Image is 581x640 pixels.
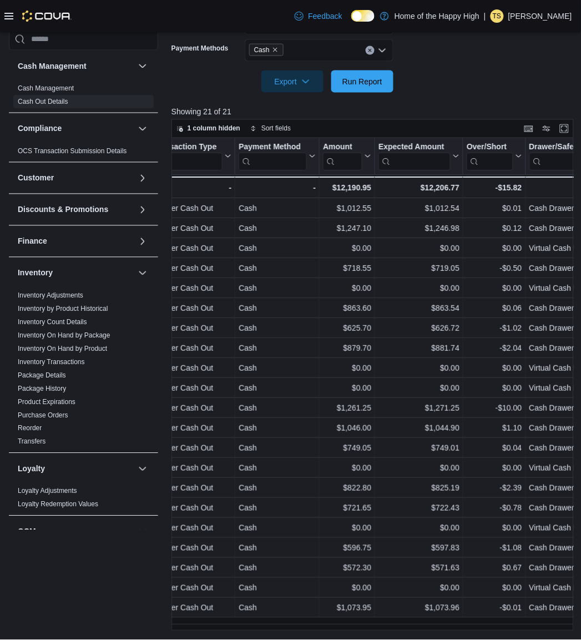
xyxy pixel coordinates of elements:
button: Loyalty [18,463,134,474]
span: Cash [254,44,270,56]
span: Export [268,70,317,93]
div: $0.67 [467,562,522,575]
span: Reorder [18,424,42,432]
div: $1,073.95 [323,602,371,615]
a: Inventory Transactions [18,357,85,365]
div: $863.54 [378,302,459,315]
div: Drawer Cash Out [153,382,231,395]
div: $1,271.25 [378,402,459,415]
div: $1,247.10 [323,222,371,235]
div: Cash [239,602,316,615]
span: Inventory On Hand by Package [18,330,110,339]
button: Export [261,70,324,93]
button: Customer [136,171,149,184]
button: Over/Short [467,142,522,170]
a: Loyalty Adjustments [18,487,77,495]
div: Drawer Cash Out [153,442,231,455]
button: Customer [18,172,134,183]
div: $1,012.54 [378,202,459,215]
p: [PERSON_NAME] [508,9,572,23]
div: $0.00 [378,382,459,395]
button: Remove Cash from selection in this group [272,47,279,53]
div: Drawer Cash Out [153,322,231,335]
div: $0.12 [467,222,522,235]
div: Cash [239,482,316,495]
h3: Cash Management [18,60,87,71]
div: Cash [239,402,316,415]
button: Display options [540,122,553,135]
div: Drawer Cash Out [153,402,231,415]
div: Drawer Cash Out [153,542,231,555]
label: Payment Methods [171,44,229,53]
div: $863.60 [323,302,371,315]
div: Drawer Cash Out [153,582,231,595]
a: Cash Management [18,84,74,92]
a: OCS Transaction Submission Details [18,147,127,154]
div: $12,190.95 [323,182,371,195]
button: Keyboard shortcuts [522,122,535,135]
a: Inventory Adjustments [18,291,83,299]
div: Transaction Type [153,142,223,170]
div: Cash [239,242,316,255]
div: Travis Sachdeva [491,9,504,23]
div: Cash [239,542,316,555]
span: 1 column hidden [188,124,240,133]
span: Loyalty Adjustments [18,486,77,495]
div: Cash [239,322,316,335]
div: $879.70 [323,342,371,355]
div: Cash [239,442,316,455]
div: Cash [239,382,316,395]
div: Cash [239,422,316,435]
div: $0.00 [323,462,371,475]
div: Expected Amount [378,142,451,153]
div: -$15.82 [467,182,522,195]
a: Purchase Orders [18,411,68,419]
div: $0.06 [467,302,522,315]
div: Cash Management [9,81,158,112]
div: Cash [239,342,316,355]
span: Purchase Orders [18,410,68,419]
div: $822.80 [323,482,371,495]
div: Payment Method [239,142,307,170]
div: Inventory [9,288,158,452]
button: Discounts & Promotions [18,204,134,215]
button: Enter fullscreen [558,122,571,135]
a: Inventory On Hand by Product [18,344,107,352]
div: $596.75 [323,542,371,555]
div: $0.00 [378,242,459,255]
span: Inventory Count Details [18,317,87,326]
span: OCS Transaction Submission Details [18,146,127,155]
span: Cash Out Details [18,97,68,105]
div: Drawer Cash Out [153,462,231,475]
div: Cash [239,582,316,595]
div: $0.00 [323,382,371,395]
div: $0.00 [378,522,459,535]
h3: Customer [18,172,54,183]
div: $625.70 [323,322,371,335]
div: $825.19 [378,482,459,495]
div: $0.00 [467,522,522,535]
div: Cash [239,462,316,475]
a: Package Details [18,371,66,379]
button: Finance [136,234,149,248]
a: Reorder [18,424,42,432]
div: Cash [239,522,316,535]
h3: OCM [18,526,36,537]
h3: Discounts & Promotions [18,204,108,215]
div: Drawer Cash Out [153,422,231,435]
div: - [153,182,231,195]
div: $1,044.90 [378,422,459,435]
div: $1,046.00 [323,422,371,435]
div: -$2.04 [467,342,522,355]
div: Drawer Cash Out [153,502,231,515]
span: Package Details [18,370,66,379]
div: $0.01 [467,202,522,215]
div: $571.63 [378,562,459,575]
div: Drawer Cash Out [153,282,231,295]
div: Expected Amount [378,142,451,170]
p: | [484,9,486,23]
a: Inventory Count Details [18,318,87,325]
div: Drawer Cash Out [153,242,231,255]
button: Cash Management [18,60,134,71]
